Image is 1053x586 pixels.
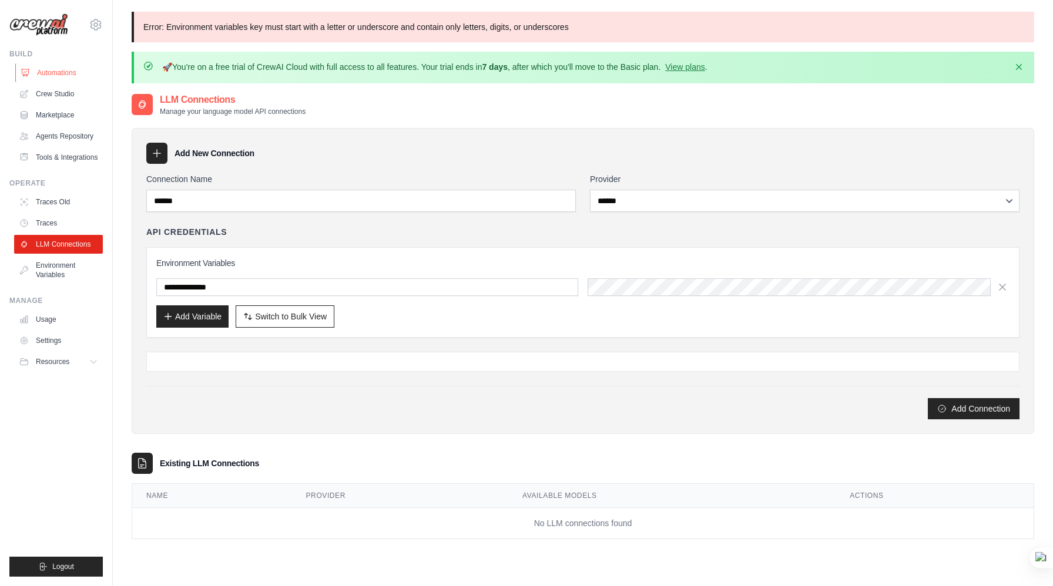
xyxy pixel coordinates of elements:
[9,296,103,305] div: Manage
[9,179,103,188] div: Operate
[52,562,74,571] span: Logout
[175,147,254,159] h3: Add New Connection
[14,85,103,103] a: Crew Studio
[236,305,334,328] button: Switch to Bulk View
[836,484,1034,508] th: Actions
[132,484,292,508] th: Name
[36,357,69,366] span: Resources
[9,14,68,36] img: Logo
[14,148,103,167] a: Tools & Integrations
[928,398,1020,419] button: Add Connection
[590,173,1020,185] label: Provider
[9,49,103,59] div: Build
[14,235,103,254] a: LLM Connections
[14,106,103,124] a: Marketplace
[508,484,836,508] th: Available Models
[14,256,103,284] a: Environment Variables
[132,508,1034,539] td: No LLM connections found
[14,214,103,233] a: Traces
[160,93,306,107] h2: LLM Connections
[146,173,576,185] label: Connection Name
[160,457,259,469] h3: Existing LLM Connections
[162,62,172,72] strong: 🚀
[132,12,1034,42] p: Error: Environment variables key must start with a letter or underscore and contain only letters,...
[14,352,103,371] button: Resources
[15,63,104,82] a: Automations
[160,107,306,116] p: Manage your language model API connections
[14,331,103,350] a: Settings
[156,305,229,328] button: Add Variable
[255,311,327,322] span: Switch to Bulk View
[14,193,103,211] a: Traces Old
[162,61,707,73] p: You're on a free trial of CrewAI Cloud with full access to all features. Your trial ends in , aft...
[665,62,705,72] a: View plans
[9,557,103,577] button: Logout
[292,484,509,508] th: Provider
[156,257,1010,269] h3: Environment Variables
[14,127,103,146] a: Agents Repository
[482,62,508,72] strong: 7 days
[146,226,227,238] h4: API Credentials
[14,310,103,329] a: Usage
